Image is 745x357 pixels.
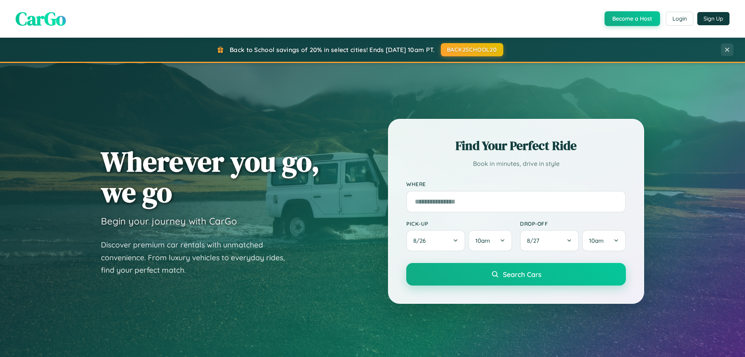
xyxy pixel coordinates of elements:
button: Become a Host [605,11,660,26]
span: Back to School savings of 20% in select cities! Ends [DATE] 10am PT. [230,46,435,54]
p: Discover premium car rentals with unmatched convenience. From luxury vehicles to everyday rides, ... [101,239,295,277]
h2: Find Your Perfect Ride [406,137,626,154]
button: 10am [582,230,626,251]
h3: Begin your journey with CarGo [101,215,237,227]
label: Pick-up [406,220,512,227]
label: Drop-off [520,220,626,227]
button: 8/26 [406,230,465,251]
p: Book in minutes, drive in style [406,158,626,169]
button: 10am [468,230,512,251]
button: Search Cars [406,263,626,286]
span: CarGo [16,6,66,31]
button: 8/27 [520,230,579,251]
span: 10am [589,237,604,244]
span: Search Cars [503,270,541,279]
button: BACK2SCHOOL20 [441,43,503,56]
button: Sign Up [697,12,729,25]
span: 10am [475,237,490,244]
span: 8 / 26 [413,237,430,244]
h1: Wherever you go, we go [101,146,320,207]
span: 8 / 27 [527,237,543,244]
label: Where [406,181,626,188]
button: Login [666,12,693,26]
